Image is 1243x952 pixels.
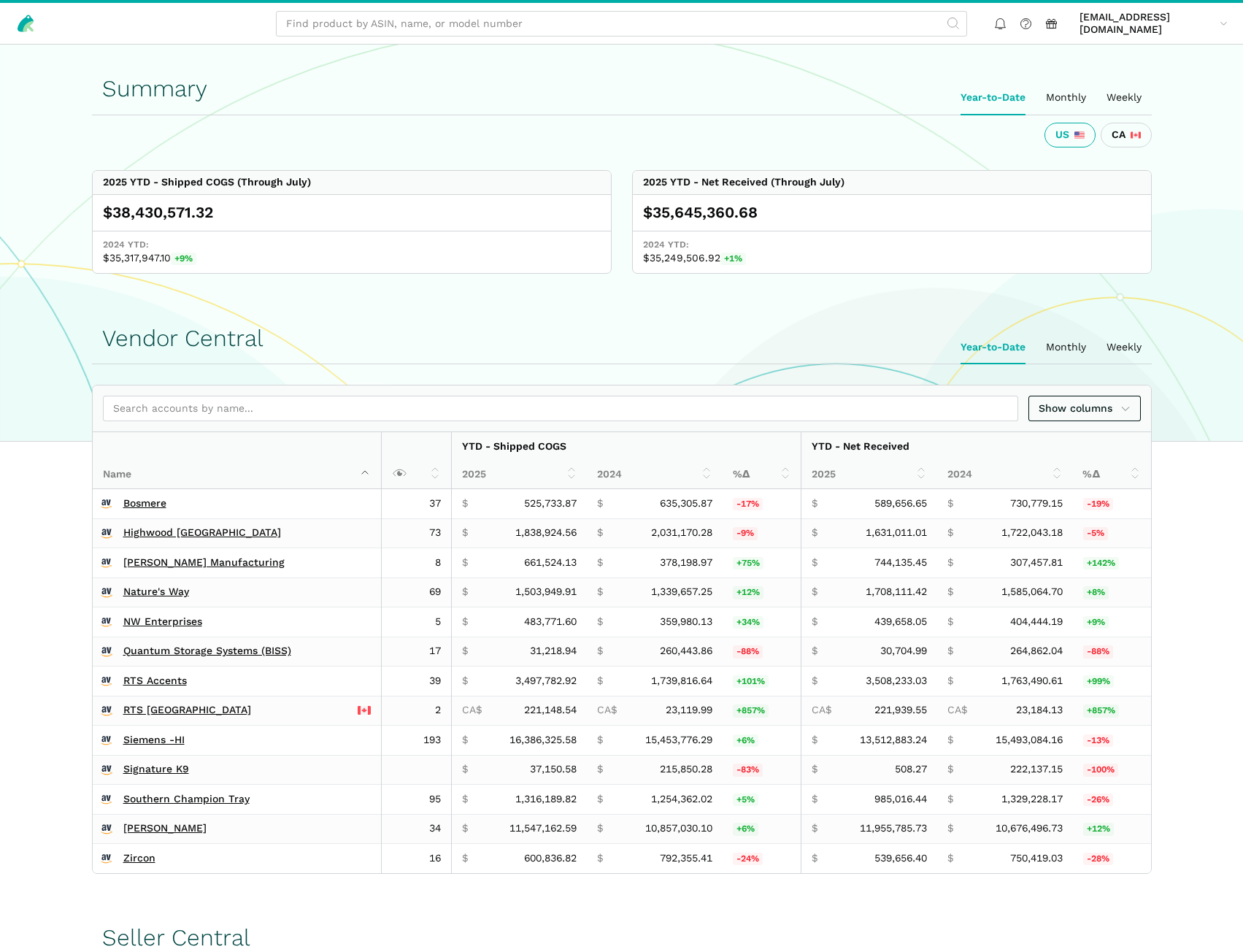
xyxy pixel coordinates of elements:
[102,925,250,951] h1: Seller Central
[524,497,577,510] span: 525,733.87
[509,734,577,747] span: 16,386,325.58
[1083,764,1119,777] span: -100%
[812,822,817,835] span: $
[587,461,723,489] th: 2024: activate to sort column ascending
[723,607,801,637] td: 34.39%
[381,667,451,696] td: 39
[276,11,967,37] input: Find product by ASIN, name, or model number
[723,844,801,873] td: -24.17%
[860,734,927,747] span: 13,512,883.24
[530,645,577,658] span: 31,218.94
[733,586,764,599] span: +12%
[123,645,291,658] a: Quantum Storage Systems (BISS)
[1080,11,1215,37] span: [EMAIL_ADDRESS][DOMAIN_NAME]
[666,704,712,717] span: 23,119.99
[1010,763,1063,776] span: 222,137.15
[524,556,577,569] span: 661,524.13
[812,497,817,510] span: $
[1083,586,1109,599] span: +8%
[1083,645,1114,659] span: -88%
[358,704,371,717] img: 243-canada-6dcbff6b5ddfbc3d576af9e026b5d206327223395eaa30c1e22b34077c083801.svg
[381,489,451,518] td: 37
[1083,734,1114,748] span: -13%
[947,586,953,599] span: $
[381,844,451,873] td: 16
[1083,557,1120,570] span: +142%
[381,548,451,578] td: 8
[462,704,482,717] span: CA$
[1036,331,1096,364] ui-tab: Monthly
[812,675,817,688] span: $
[515,793,577,806] span: 1,316,189.82
[123,793,250,806] a: Southern Champion Tray
[874,704,927,717] span: 221,939.55
[812,645,817,658] span: $
[947,526,953,540] span: $
[723,518,801,548] td: -9.46%
[1083,823,1115,836] span: +12%
[462,497,468,510] span: $
[947,556,953,569] span: $
[947,822,953,835] span: $
[733,557,764,570] span: +75%
[720,253,747,266] span: +1%
[1083,675,1115,688] span: +99%
[723,726,801,756] td: 6.03%
[123,497,166,510] a: Bosmere
[123,586,189,599] a: Nature's Way
[524,704,577,717] span: 221,148.54
[462,675,468,688] span: $
[123,556,285,569] a: [PERSON_NAME] Manufacturing
[509,822,577,835] span: 11,547,162.59
[643,176,844,189] div: 2025 YTD - Net Received (Through July)
[1039,401,1131,416] span: Show columns
[660,763,712,776] span: 215,850.28
[462,615,468,629] span: $
[723,814,801,844] td: 6.36%
[381,518,451,548] td: 73
[597,822,603,835] span: $
[462,440,566,452] strong: YTD - Shipped COGS
[733,675,769,688] span: +101%
[1083,498,1114,511] span: -19%
[515,526,577,540] span: 1,838,924.56
[1001,793,1063,806] span: 1,329,228.17
[866,526,927,540] span: 1,631,011.01
[1073,755,1151,785] td: -99.77%
[1073,844,1151,873] td: -28.09%
[597,734,603,747] span: $
[947,615,953,629] span: $
[1016,704,1063,717] span: 23,184.13
[462,734,468,747] span: $
[723,489,801,518] td: -17.25%
[102,76,1142,101] h1: Summary
[597,645,603,658] span: $
[524,852,577,865] span: 600,836.82
[1010,852,1063,865] span: 750,419.03
[660,497,712,510] span: 635,305.87
[123,734,185,747] a: Siemens -HI
[651,675,712,688] span: 1,739,816.64
[874,497,927,510] span: 589,656.65
[1073,726,1151,756] td: -12.78%
[102,326,1142,351] h1: Vendor Central
[812,734,817,747] span: $
[381,577,451,607] td: 69
[950,331,1036,364] ui-tab: Year-to-Date
[1073,814,1151,844] td: 11.98%
[462,556,468,569] span: $
[723,696,801,726] td: 856.53%
[723,785,801,815] td: 4.93%
[660,615,712,629] span: 359,980.13
[733,705,769,718] span: +857%
[597,556,603,569] span: $
[1083,794,1114,807] span: -26%
[874,793,927,806] span: 985,016.44
[1010,645,1063,658] span: 264,862.04
[895,763,927,776] span: 508.27
[723,461,801,489] th: %Δ: activate to sort column ascending
[597,526,603,540] span: $
[947,734,953,747] span: $
[812,793,817,806] span: $
[462,763,468,776] span: $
